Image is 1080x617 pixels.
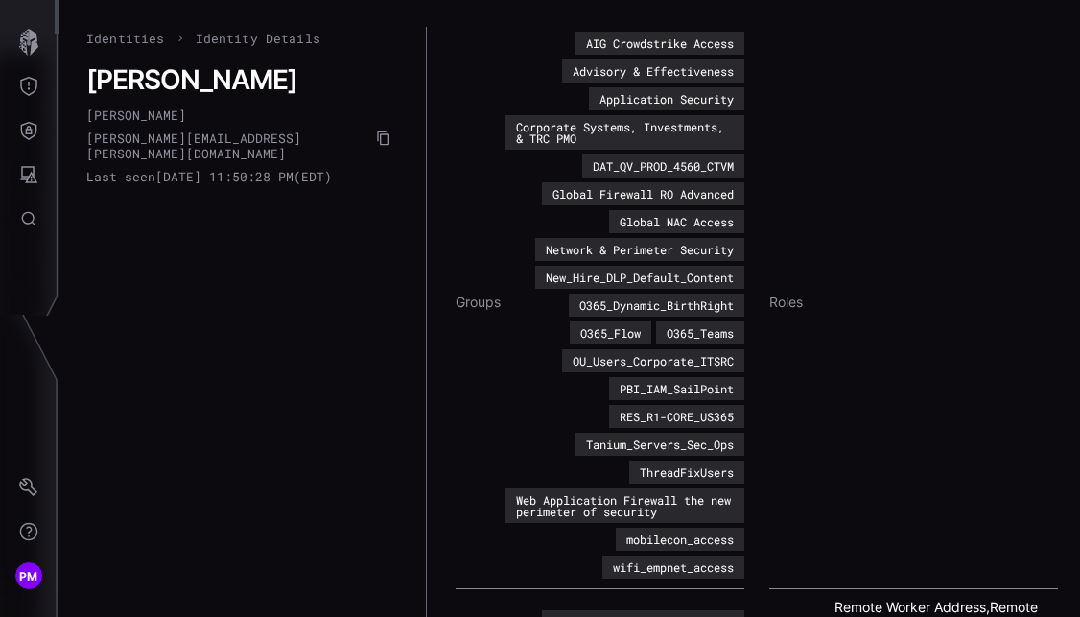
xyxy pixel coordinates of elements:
div: Last seen [DATE] 11:50:28 PM ( EDT ) [86,169,332,184]
div: Application Security [599,93,734,105]
div: Advisory & Effectiveness [573,65,734,77]
div: mobilecon_access [626,534,734,545]
h2: [PERSON_NAME] [86,63,399,96]
div: PBI_IAM_SailPoint [620,383,734,394]
div: [PERSON_NAME] [86,107,186,123]
div: Network & Perimeter Security [546,244,734,255]
div: OU_Users_Corporate_ITSRC [573,355,734,367]
div: RES_R1-CORE_US365 [620,411,734,422]
div: Global Firewall RO Advanced [552,188,734,200]
div: Corporate Systems, Investments, & TRC PMO [516,121,734,144]
div: O365_Dynamic_BirthRight [579,299,734,311]
div: AIG Crowdstrike Access [586,37,734,49]
div: DAT_QV_PROD_4560_CTVM [593,160,734,172]
label: Groups [456,294,501,311]
div: Web Application Firewall the new perimeter of security [516,494,734,517]
label: Roles [769,294,803,311]
button: PM [1,554,57,598]
span: Identity Details [196,30,320,47]
div: ThreadFixUsers [640,466,734,478]
a: Identities [86,30,165,47]
div: O365_Teams [667,327,734,339]
div: [PERSON_NAME][EMAIL_ADDRESS][PERSON_NAME][DOMAIN_NAME] [86,131,361,161]
nav: breadcrumb [86,27,320,50]
div: wifi_empnet_access [613,561,734,573]
div: O365_Flow [580,327,641,339]
div: Tanium_Servers_Sec_Ops [586,439,734,450]
div: New_Hire_DLP_Default_Content [546,272,734,283]
div: Global NAC Access [620,216,734,227]
span: PM [19,566,38,586]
